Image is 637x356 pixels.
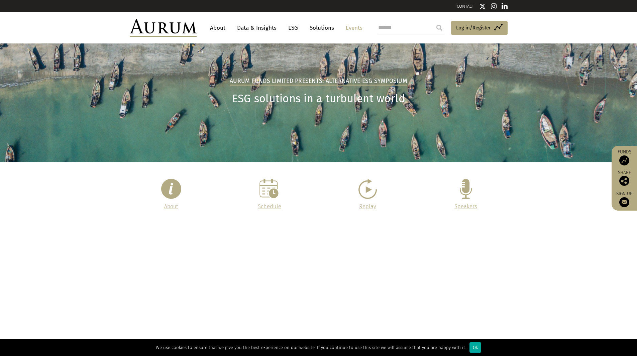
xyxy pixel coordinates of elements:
[164,203,178,210] a: About
[342,22,362,34] a: Events
[359,203,376,210] a: Replay
[451,21,508,35] a: Log in/Register
[130,19,197,37] img: Aurum
[491,3,497,10] img: Instagram icon
[619,155,629,165] img: Access Funds
[615,170,634,186] div: Share
[502,3,508,10] img: Linkedin icon
[207,22,229,34] a: About
[230,78,407,86] h2: Aurum Funds Limited Presents: Alternative ESG Symposium
[457,4,474,9] a: CONTACT
[234,22,280,34] a: Data & Insights
[433,21,446,34] input: Submit
[285,22,301,34] a: ESG
[258,203,281,210] a: Schedule
[456,24,491,32] span: Log in/Register
[619,176,629,186] img: Share this post
[454,203,477,210] a: Speakers
[615,191,634,207] a: Sign up
[619,197,629,207] img: Sign up to our newsletter
[479,3,486,10] img: Twitter icon
[469,342,481,353] div: Ok
[615,149,634,165] a: Funds
[130,92,508,105] h1: ESG solutions in a turbulent world
[306,22,337,34] a: Solutions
